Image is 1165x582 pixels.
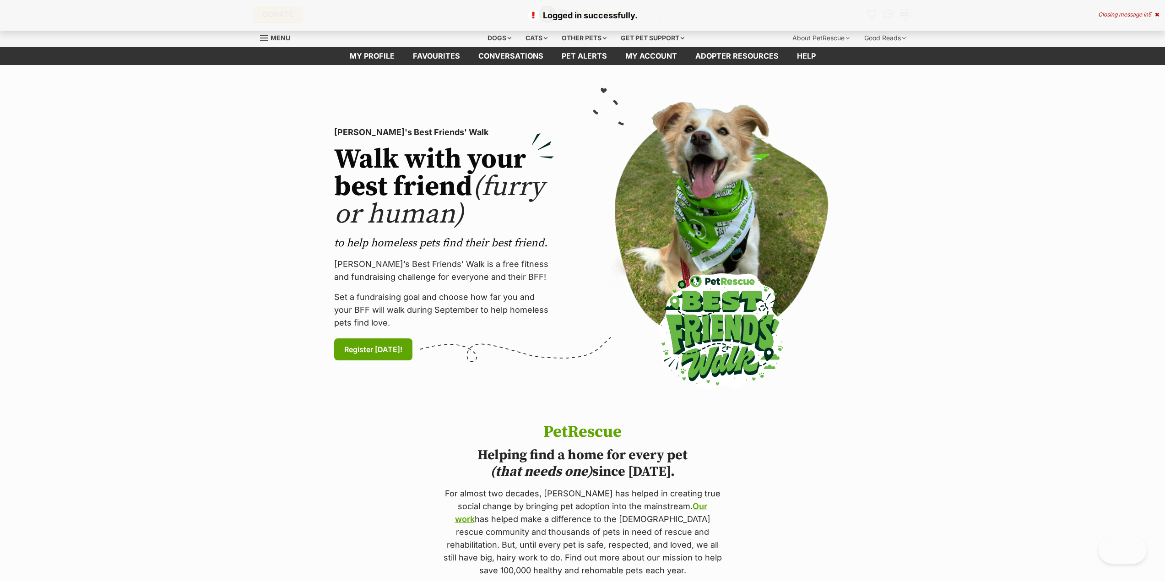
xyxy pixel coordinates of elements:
[788,47,825,65] a: Help
[1099,536,1147,564] iframe: Help Scout Beacon - Open
[553,47,616,65] a: Pet alerts
[616,47,686,65] a: My account
[858,29,912,47] div: Good Reads
[614,29,691,47] div: Get pet support
[490,463,592,480] i: (that needs one)
[260,29,297,45] a: Menu
[442,447,724,480] h2: Helping find a home for every pet since [DATE].
[404,47,469,65] a: Favourites
[334,338,412,360] a: Register [DATE]!
[786,29,856,47] div: About PetRescue
[469,47,553,65] a: conversations
[442,487,724,577] p: For almost two decades, [PERSON_NAME] has helped in creating true social change by bringing pet a...
[344,344,402,355] span: Register [DATE]!
[442,423,724,441] h1: PetRescue
[334,170,544,232] span: (furry or human)
[519,29,554,47] div: Cats
[555,29,613,47] div: Other pets
[341,47,404,65] a: My profile
[271,34,290,42] span: Menu
[334,126,554,139] p: [PERSON_NAME]'s Best Friends' Walk
[334,258,554,283] p: [PERSON_NAME]’s Best Friends' Walk is a free fitness and fundraising challenge for everyone and t...
[686,47,788,65] a: Adopter resources
[334,146,554,228] h2: Walk with your best friend
[481,29,518,47] div: Dogs
[334,291,554,329] p: Set a fundraising goal and choose how far you and your BFF will walk during September to help hom...
[334,236,554,250] p: to help homeless pets find their best friend.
